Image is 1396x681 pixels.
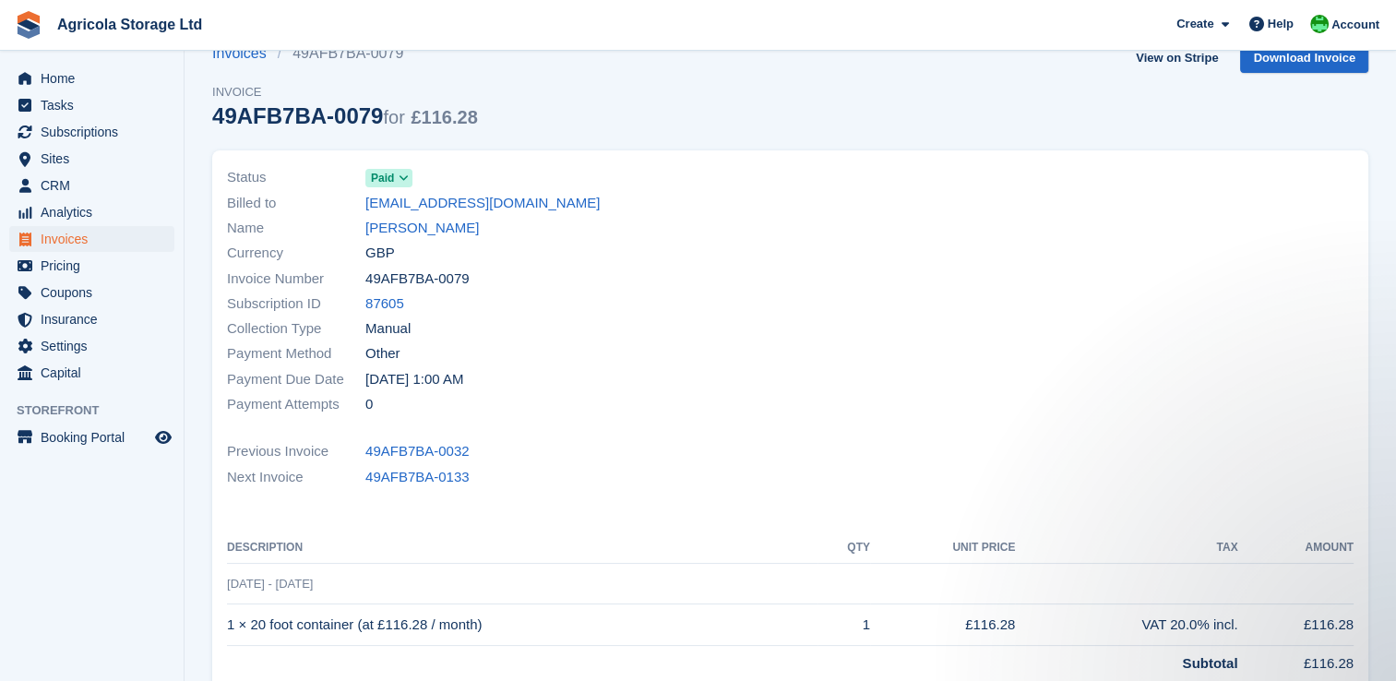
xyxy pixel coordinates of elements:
a: menu [9,119,174,145]
strong: Subtotal [1182,655,1237,671]
td: 1 [817,604,870,646]
span: Other [365,343,400,364]
span: Pricing [41,253,151,279]
a: menu [9,306,174,332]
a: menu [9,424,174,450]
span: Collection Type [227,318,365,340]
a: menu [9,226,174,252]
span: CRM [41,173,151,198]
th: QTY [817,533,870,563]
a: menu [9,280,174,305]
a: Paid [365,167,412,188]
th: Unit Price [870,533,1015,563]
span: Storefront [17,401,184,420]
span: Billed to [227,193,365,214]
td: £116.28 [1237,646,1354,675]
span: Capital [41,360,151,386]
span: Name [227,218,365,239]
a: 87605 [365,293,404,315]
span: Payment Method [227,343,365,364]
a: [PERSON_NAME] [365,218,479,239]
a: Agricola Storage Ltd [50,9,209,40]
span: Manual [365,318,411,340]
span: Coupons [41,280,151,305]
a: Preview store [152,426,174,448]
td: £116.28 [1237,604,1354,646]
th: Description [227,533,817,563]
span: Status [227,167,365,188]
th: Tax [1015,533,1237,563]
a: menu [9,360,174,386]
span: Create [1176,15,1213,33]
time: 2025-07-19 00:00:00 UTC [365,369,463,390]
span: £116.28 [411,107,477,127]
a: 49AFB7BA-0133 [365,467,470,488]
a: menu [9,66,174,91]
span: Payment Due Date [227,369,365,390]
span: 49AFB7BA-0079 [365,269,470,290]
span: Paid [371,170,394,186]
a: menu [9,146,174,172]
span: Invoices [41,226,151,252]
span: Invoice Number [227,269,365,290]
span: for [383,107,404,127]
a: Download Invoice [1240,42,1368,73]
td: 1 × 20 foot container (at £116.28 / month) [227,604,817,646]
span: Subscription ID [227,293,365,315]
div: 49AFB7BA-0079 [212,103,478,128]
span: Settings [41,333,151,359]
span: GBP [365,243,395,264]
a: menu [9,92,174,118]
a: menu [9,199,174,225]
span: Insurance [41,306,151,332]
a: menu [9,253,174,279]
img: Tania Davies [1310,15,1329,33]
span: Tasks [41,92,151,118]
a: menu [9,173,174,198]
span: Help [1268,15,1294,33]
span: 0 [365,394,373,415]
span: Next Invoice [227,467,365,488]
span: [DATE] - [DATE] [227,577,313,591]
span: Booking Portal [41,424,151,450]
span: Analytics [41,199,151,225]
a: [EMAIL_ADDRESS][DOMAIN_NAME] [365,193,600,214]
span: Currency [227,243,365,264]
span: Payment Attempts [227,394,365,415]
a: menu [9,333,174,359]
img: stora-icon-8386f47178a22dfd0bd8f6a31ec36ba5ce8667c1dd55bd0f319d3a0aa187defe.svg [15,11,42,39]
span: Account [1331,16,1379,34]
a: Invoices [212,42,278,65]
span: Sites [41,146,151,172]
td: £116.28 [870,604,1015,646]
a: View on Stripe [1128,42,1225,73]
nav: breadcrumbs [212,42,478,65]
span: Invoice [212,83,478,102]
span: Previous Invoice [227,441,365,462]
a: 49AFB7BA-0032 [365,441,470,462]
span: Home [41,66,151,91]
div: VAT 20.0% incl. [1015,615,1237,636]
span: Subscriptions [41,119,151,145]
th: Amount [1237,533,1354,563]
